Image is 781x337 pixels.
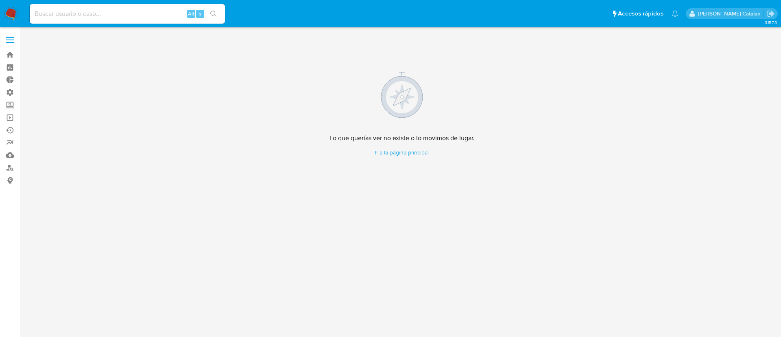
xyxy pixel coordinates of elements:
a: Salir [766,9,775,18]
span: Alt [188,10,194,18]
button: search-icon [205,8,222,20]
p: rociodaniela.benavidescatalan@mercadolibre.cl [698,10,764,18]
a: Ir a la página principal [329,149,475,156]
input: Buscar usuario o caso... [30,9,225,19]
a: Notificaciones [672,10,678,17]
span: Accesos rápidos [618,9,663,18]
span: s [199,10,201,18]
h4: Lo que querías ver no existe o lo movimos de lugar. [329,134,475,142]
